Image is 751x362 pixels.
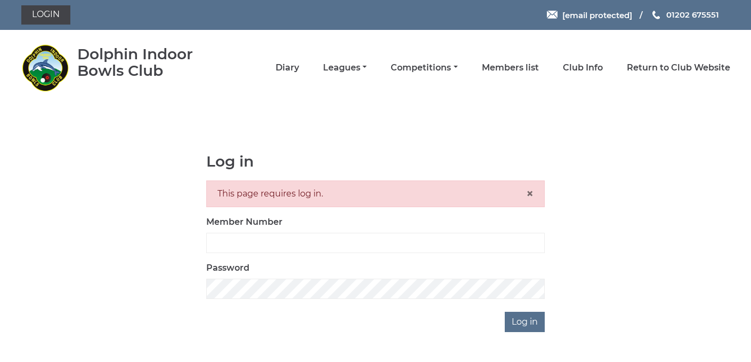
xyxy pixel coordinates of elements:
[651,9,719,21] a: Phone us 01202 675551
[526,186,534,201] span: ×
[652,11,660,19] img: Phone us
[206,216,282,229] label: Member Number
[391,62,457,74] a: Competitions
[21,44,69,92] img: Dolphin Indoor Bowls Club
[206,153,545,170] h1: Log in
[21,5,70,25] a: Login
[323,62,367,74] a: Leagues
[206,262,249,274] label: Password
[276,62,299,74] a: Diary
[666,10,719,20] span: 01202 675551
[482,62,539,74] a: Members list
[77,46,224,79] div: Dolphin Indoor Bowls Club
[563,62,603,74] a: Club Info
[547,9,632,21] a: Email [email protected]
[627,62,730,74] a: Return to Club Website
[206,180,545,207] div: This page requires log in.
[547,11,558,19] img: Email
[562,10,632,20] span: [email protected]
[505,312,545,332] input: Log in
[526,187,534,200] button: Close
